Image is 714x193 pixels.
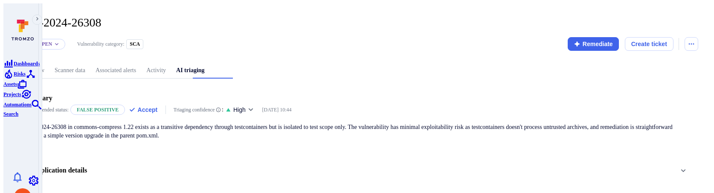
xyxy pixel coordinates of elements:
[685,37,698,51] button: Options menu
[38,41,52,47] button: Open
[70,105,125,115] p: False positive
[54,41,59,47] button: Expand dropdown
[90,63,141,79] a: Associated alerts
[32,15,42,25] button: Expand navigation menu
[233,105,246,114] span: High
[3,91,21,97] span: Projects
[233,105,254,114] button: High
[3,102,32,108] span: Automations
[141,63,171,79] a: Activity
[23,94,52,102] h2: Summary
[129,105,157,114] button: Accept
[23,107,69,113] span: Recommended status:
[3,111,18,117] span: Search
[262,107,292,113] span: Only visible to Tromzo users
[16,16,102,29] span: CVE-2024-26308
[625,37,673,51] button: Create ticket
[23,166,87,175] h2: Application details
[14,71,26,77] span: Risks
[16,63,698,79] div: Vulnerability tabs
[16,155,698,186] div: Expand
[29,176,39,184] a: Settings
[35,16,40,23] i: Expand navigation menu
[174,105,215,114] span: Triaging confidence
[49,63,90,79] a: Scanner data
[14,61,40,67] span: Dashboards
[77,41,125,47] span: Vulnerability category:
[216,105,221,114] svg: AI Triaging Agent self-evaluates the confidence behind recommended status based on the depth and ...
[568,37,619,51] button: Remediate
[23,123,691,140] p: CVE-2024-26308 in commons-compress 1.22 exists as a transitive dependency through testcontainers ...
[6,170,28,184] button: Notifications
[174,105,223,114] div: :
[3,59,40,67] a: Dashboards
[3,81,17,87] span: Assets
[3,70,26,77] a: Risks
[171,63,210,79] a: AI triaging
[126,39,143,49] div: SCA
